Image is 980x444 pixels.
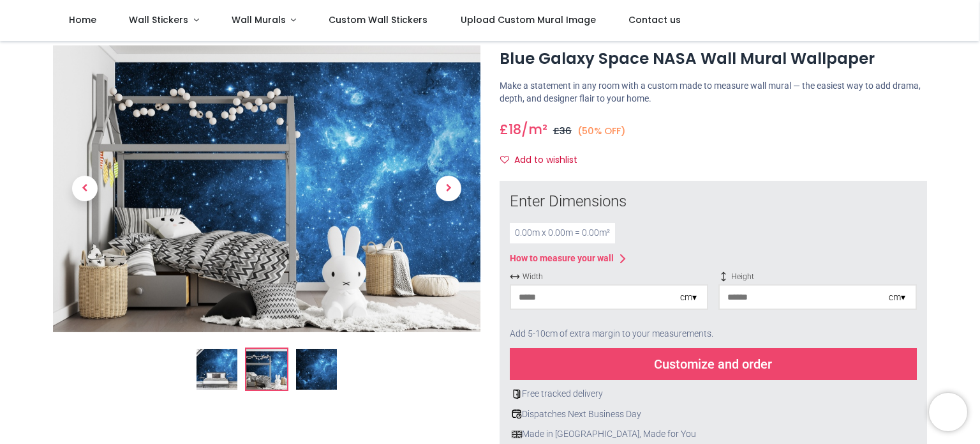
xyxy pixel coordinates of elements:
img: WS-47592-02 [53,45,480,332]
span: Wall Murals [232,13,286,26]
div: 0.00 m x 0.00 m = 0.00 m² [510,223,615,243]
span: Wall Stickers [129,13,188,26]
span: Contact us [628,13,681,26]
h1: Blue Galaxy Space NASA Wall Mural Wallpaper [500,48,927,70]
span: 36 [560,125,572,137]
div: Free tracked delivery [510,388,917,401]
span: /m² [521,120,547,139]
span: 18 [509,120,521,139]
img: uk [512,429,522,440]
small: (50% OFF) [577,125,626,138]
span: Home [69,13,96,26]
div: cm ▾ [680,291,697,304]
a: Previous [53,88,117,289]
div: How to measure your wall [510,252,614,265]
p: Make a statement in any room with a custom made to measure wall mural — the easiest way to add dr... [500,80,927,105]
span: £ [553,125,572,137]
img: WS-47592-02 [246,349,287,390]
div: Dispatches Next Business Day [510,408,917,421]
span: Previous [72,176,98,201]
img: WS-47592-03 [296,349,337,390]
span: Upload Custom Mural Image [461,13,596,26]
div: Customize and order [510,348,917,380]
span: Width [510,272,708,282]
div: Enter Dimensions [510,191,917,213]
img: Blue Galaxy Space NASA Wall Mural Wallpaper [197,349,237,390]
span: Custom Wall Stickers [329,13,427,26]
iframe: Brevo live chat [929,393,967,431]
i: Add to wishlist [500,155,509,164]
button: Add to wishlistAdd to wishlist [500,149,588,171]
span: £ [500,120,521,139]
span: Next [436,176,461,201]
div: Made in [GEOGRAPHIC_DATA], Made for You [510,428,917,441]
div: cm ▾ [889,291,905,304]
span: Height [718,272,917,282]
div: Add 5-10cm of extra margin to your measurements. [510,320,917,348]
a: Next [417,88,480,289]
